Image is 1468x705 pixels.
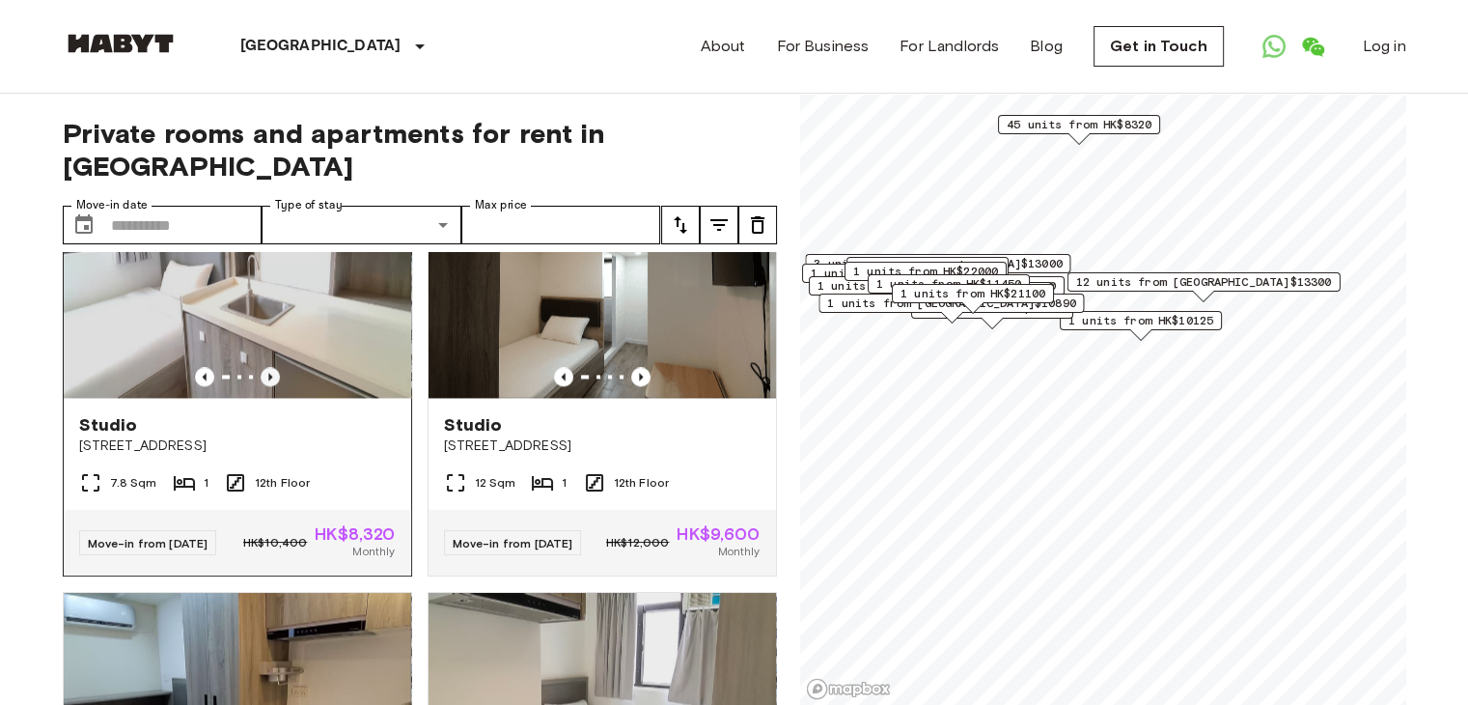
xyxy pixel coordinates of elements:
[204,474,208,492] span: 1
[614,474,670,492] span: 12th Floor
[315,525,395,543] span: HK$8,320
[1030,35,1063,58] a: Blog
[901,276,1064,306] div: Map marker
[890,282,1052,312] div: Map marker
[738,206,777,244] button: tune
[900,285,1044,302] span: 1 units from HK$21100
[844,262,1006,292] div: Map marker
[79,413,138,437] span: Studio
[808,276,970,306] div: Map marker
[814,255,1062,272] span: 3 units from [GEOGRAPHIC_DATA]$13000
[852,263,997,280] span: 1 units from HK$22000
[261,367,280,386] button: Previous image
[910,277,1055,295] span: 3 units from HK$11760
[889,282,1051,312] div: Map marker
[65,206,103,244] button: Choose date
[700,206,738,244] button: tune
[429,166,776,398] img: Marketing picture of unit HK-01-067-082-01
[255,474,311,492] span: 12th Floor
[444,437,761,456] span: [STREET_ADDRESS]
[606,534,669,551] span: HK$12,000
[63,34,179,53] img: Habyt
[444,413,503,437] span: Studio
[810,265,955,282] span: 1 units from HK$10650
[243,534,307,551] span: HK$10,400
[661,206,700,244] button: tune
[475,197,527,213] label: Max price
[554,367,573,386] button: Previous image
[1059,311,1221,341] div: Map marker
[854,258,999,275] span: 2 units from HK$10170
[1293,27,1332,66] a: Open WeChat
[845,257,1008,287] div: Map marker
[275,197,343,213] label: Type of stay
[827,295,1075,312] span: 1 units from [GEOGRAPHIC_DATA]$10890
[776,35,869,58] a: For Business
[701,35,746,58] a: About
[195,367,214,386] button: Previous image
[1075,273,1331,291] span: 12 units from [GEOGRAPHIC_DATA]$13300
[1066,272,1340,302] div: Map marker
[1094,26,1224,67] a: Get in Touch
[63,117,777,183] span: Private rooms and apartments for rent in [GEOGRAPHIC_DATA]
[717,543,760,560] span: Monthly
[475,474,516,492] span: 12 Sqm
[867,274,1029,304] div: Map marker
[1255,27,1293,66] a: Open WhatsApp
[817,277,961,295] span: 1 units from HK$11200
[562,474,567,492] span: 1
[1006,116,1150,133] span: 45 units from HK$8320
[352,543,395,560] span: Monthly
[898,283,1042,300] span: 4 units from HK$10500
[801,264,963,294] div: Map marker
[900,35,999,58] a: For Landlords
[76,197,148,213] label: Move-in date
[79,437,396,456] span: [STREET_ADDRESS]
[806,678,891,700] a: Mapbox logo
[1363,35,1406,58] a: Log in
[631,367,651,386] button: Previous image
[875,275,1020,293] span: 1 units from HK$11450
[88,536,208,550] span: Move-in from [DATE]
[428,165,777,577] a: Marketing picture of unit HK-01-067-082-01Previous imagePrevious imageStudio[STREET_ADDRESS]12 Sq...
[63,165,412,577] a: Marketing picture of unit HK-01-067-090-01Previous imagePrevious imageStudio[STREET_ADDRESS]7.8 S...
[64,166,411,398] img: Marketing picture of unit HK-01-067-090-01
[453,536,573,550] span: Move-in from [DATE]
[1067,312,1212,329] span: 1 units from HK$10125
[805,254,1070,284] div: Map marker
[110,474,157,492] span: 7.8 Sqm
[240,35,402,58] p: [GEOGRAPHIC_DATA]
[997,115,1159,145] div: Map marker
[891,284,1053,314] div: Map marker
[677,525,760,543] span: HK$9,600
[818,294,1084,324] div: Map marker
